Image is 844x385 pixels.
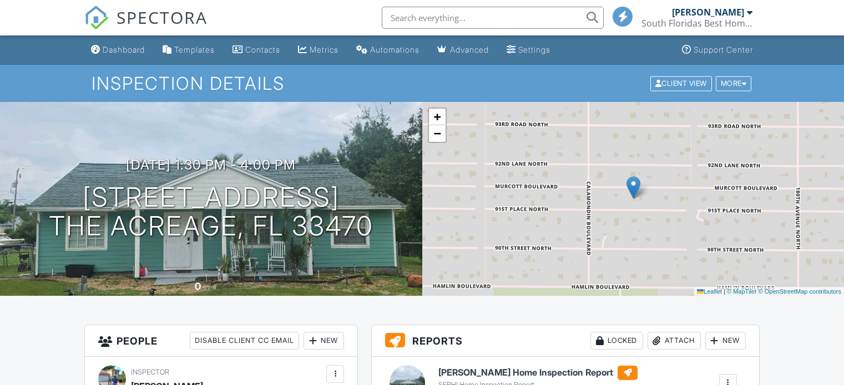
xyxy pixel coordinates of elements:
a: © OpenStreetMap contributors [759,288,841,295]
h3: Reports [372,325,759,357]
div: Metrics [310,45,338,54]
h1: [STREET_ADDRESS] The Acreage, FL 33470 [49,183,373,242]
div: Client View [650,76,712,91]
a: Advanced [433,40,493,60]
div: 0 [195,280,201,292]
h3: [DATE] 1:30 pm - 4:00 pm [126,157,296,172]
a: SPECTORA [84,15,208,38]
div: Advanced [450,45,489,54]
span: − [433,126,441,140]
a: Contacts [228,40,285,60]
div: New [304,332,344,350]
span: sq. ft. [203,283,218,291]
div: Automations [370,45,420,54]
div: Attach [648,332,701,350]
div: Contacts [245,45,280,54]
a: Support Center [678,40,757,60]
span: + [433,110,441,124]
a: Automations (Basic) [352,40,424,60]
img: Marker [626,176,640,199]
a: Zoom out [429,125,446,142]
span: SPECTORA [117,6,208,29]
a: Settings [502,40,555,60]
a: © MapTiler [727,288,757,295]
div: Dashboard [103,45,145,54]
input: Search everything... [382,7,604,29]
div: [PERSON_NAME] [672,7,744,18]
a: Leaflet [697,288,722,295]
div: Settings [518,45,550,54]
div: New [705,332,746,350]
span: Inspector [131,368,169,376]
h6: [PERSON_NAME] Home Inspection Report [438,366,638,380]
div: Support Center [694,45,753,54]
img: The Best Home Inspection Software - Spectora [84,6,109,30]
span: | [724,288,725,295]
a: Client View [649,79,715,87]
h3: People [85,325,357,357]
div: Locked [590,332,643,350]
div: Templates [174,45,215,54]
a: Templates [158,40,219,60]
a: Metrics [294,40,343,60]
a: Dashboard [87,40,149,60]
div: Disable Client CC Email [190,332,299,350]
div: More [716,76,752,91]
a: Zoom in [429,109,446,125]
div: South Floridas Best Home Inspection [641,18,752,29]
h1: Inspection Details [92,74,752,93]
